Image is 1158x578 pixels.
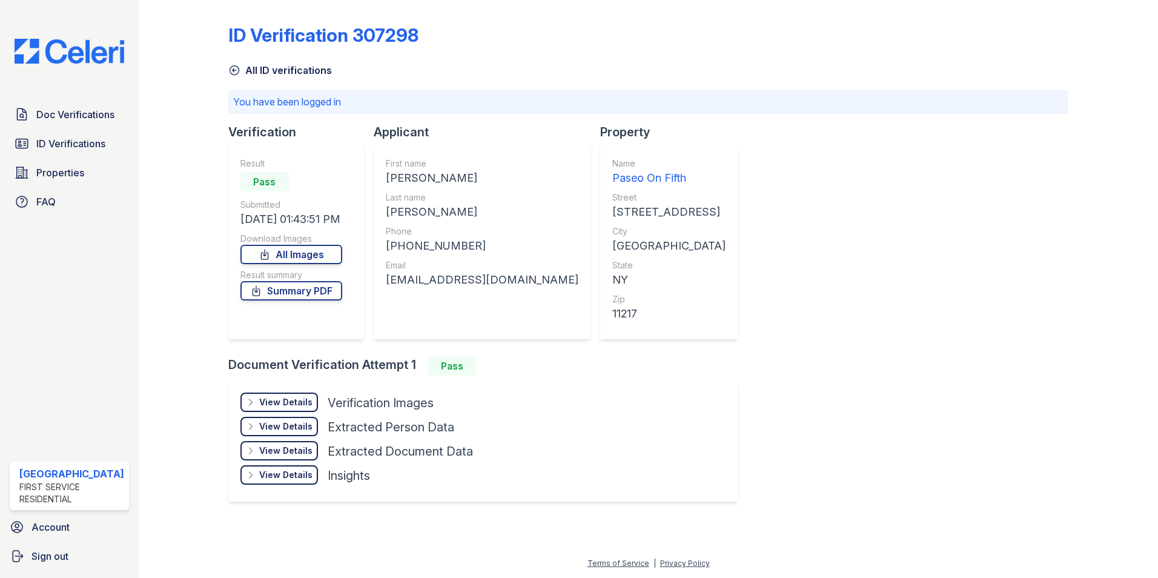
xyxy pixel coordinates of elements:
div: 11217 [612,305,726,322]
div: [DATE] 01:43:51 PM [240,211,342,228]
div: Submitted [240,199,342,211]
iframe: chat widget [1107,530,1146,566]
div: Document Verification Attempt 1 [228,356,747,376]
div: Result [240,158,342,170]
div: Pass [240,172,289,191]
a: FAQ [10,190,129,214]
div: [GEOGRAPHIC_DATA] [19,467,124,481]
div: [PERSON_NAME] [386,204,578,221]
div: NY [612,271,726,288]
div: Phone [386,225,578,238]
a: ID Verifications [10,131,129,156]
div: Last name [386,191,578,204]
span: FAQ [36,194,56,209]
img: CE_Logo_Blue-a8612792a0a2168367f1c8372b55b34899dd931a85d93a1a3d3e32e68fde9ad4.png [5,39,134,64]
div: Verification [228,124,374,141]
p: You have been logged in [233,95,1064,109]
span: Sign out [31,549,68,563]
div: Email [386,259,578,271]
div: Name [612,158,726,170]
div: Extracted Document Data [328,443,473,460]
a: Privacy Policy [660,559,710,568]
div: View Details [259,396,313,408]
div: Zip [612,293,726,305]
div: Property [600,124,747,141]
span: Account [31,520,70,534]
div: View Details [259,445,313,457]
div: [PERSON_NAME] [386,170,578,187]
a: Account [5,515,134,539]
div: | [653,559,656,568]
a: Terms of Service [587,559,649,568]
a: Properties [10,161,129,185]
span: ID Verifications [36,136,105,151]
div: [GEOGRAPHIC_DATA] [612,238,726,254]
div: [STREET_ADDRESS] [612,204,726,221]
a: Name Paseo On Fifth [612,158,726,187]
span: Doc Verifications [36,107,114,122]
a: Doc Verifications [10,102,129,127]
div: State [612,259,726,271]
div: Insights [328,467,370,484]
div: ID Verification 307298 [228,24,419,46]
div: Pass [428,356,477,376]
div: View Details [259,469,313,481]
div: View Details [259,420,313,433]
div: Extracted Person Data [328,419,454,436]
div: Result summary [240,269,342,281]
div: Paseo On Fifth [612,170,726,187]
a: All Images [240,245,342,264]
div: City [612,225,726,238]
a: All ID verifications [228,63,332,78]
div: Verification Images [328,394,434,411]
div: First Service Residential [19,481,124,505]
div: Applicant [374,124,600,141]
div: Street [612,191,726,204]
div: [PHONE_NUMBER] [386,238,578,254]
span: Properties [36,165,84,180]
div: [EMAIL_ADDRESS][DOMAIN_NAME] [386,271,578,288]
div: First name [386,158,578,170]
div: Download Images [240,233,342,245]
a: Sign out [5,544,134,568]
a: Summary PDF [240,281,342,301]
